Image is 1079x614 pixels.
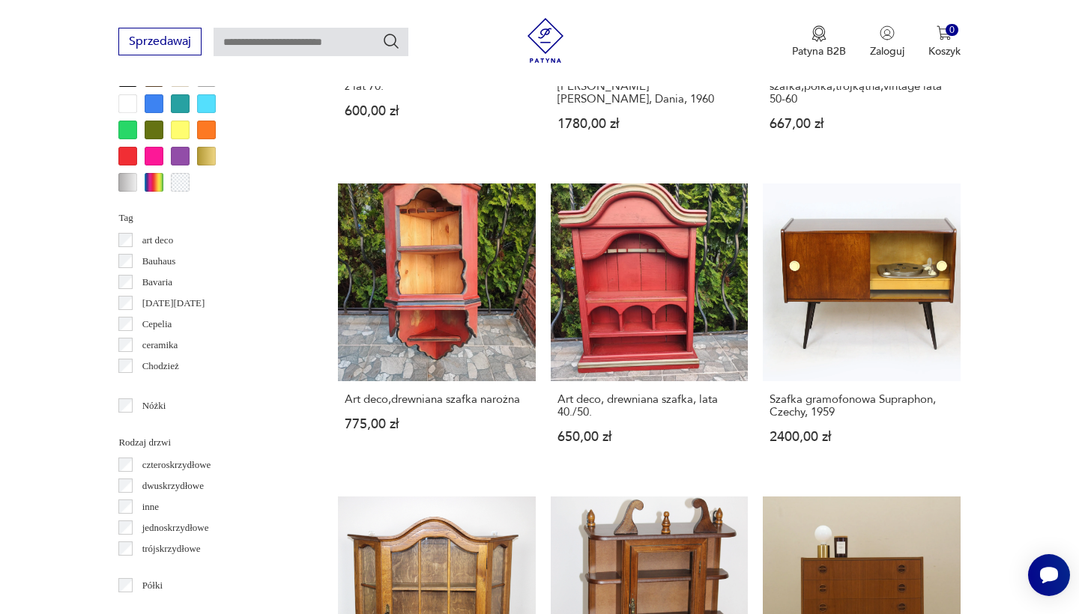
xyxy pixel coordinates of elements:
[345,418,528,431] p: 775,00 zł
[142,337,178,353] p: ceramika
[770,393,953,419] h3: Szafka gramofonowa Supraphon, Czechy, 1959
[946,24,958,37] div: 0
[118,37,202,48] a: Sprzedawaj
[792,44,846,58] p: Patyna B2B
[870,44,904,58] p: Zaloguj
[142,253,176,270] p: Bauhaus
[557,67,741,106] h3: Sekretarzyk, toaletka, proj. [PERSON_NAME] [PERSON_NAME], Dania, 1960
[142,379,178,395] p: Ćmielów
[142,499,159,515] p: inne
[937,25,952,40] img: Ikona koszyka
[142,478,204,494] p: dwuskrzydłowe
[142,398,166,414] p: Nóżki
[792,25,846,58] button: Patyna B2B
[382,32,400,50] button: Szukaj
[118,210,302,226] p: Tag
[345,67,528,93] h3: Szafka, regał bambusowo-rattanowy z lat 70.
[770,431,953,443] p: 2400,00 zł
[142,274,172,291] p: Bavaria
[345,105,528,118] p: 600,00 zł
[1028,554,1070,596] iframe: Smartsupp widget button
[142,520,209,536] p: jednoskrzydłowe
[557,431,741,443] p: 650,00 zł
[770,118,953,130] p: 667,00 zł
[118,28,202,55] button: Sprzedawaj
[928,44,961,58] p: Koszyk
[142,457,211,473] p: czteroskrzydłowe
[770,67,953,106] h3: Drewniana szafka,półka,trójkątna,vintage lata 50-60
[557,393,741,419] h3: Art deco, drewniana szafka, lata 40./50.
[142,358,179,374] p: Chodzież
[551,183,748,472] a: Art deco, drewniana szafka, lata 40./50.Art deco, drewniana szafka, lata 40./50.650,00 zł
[142,295,205,311] p: [DATE][DATE]
[345,393,528,406] h3: Art deco,drewniana szafka narożna
[792,25,846,58] a: Ikona medaluPatyna B2B
[870,25,904,58] button: Zaloguj
[338,183,535,472] a: Art deco,drewniana szafka narożnaArt deco,drewniana szafka narożna775,00 zł
[880,25,895,40] img: Ikonka użytkownika
[142,316,172,332] p: Cepelia
[142,577,163,594] p: Półki
[118,434,302,451] p: Rodzaj drzwi
[523,18,568,63] img: Patyna - sklep z meblami i dekoracjami vintage
[142,232,174,249] p: art deco
[557,118,741,130] p: 1780,00 zł
[928,25,961,58] button: 0Koszyk
[142,541,201,557] p: trójskrzydłowe
[811,25,826,42] img: Ikona medalu
[763,183,960,472] a: Szafka gramofonowa Supraphon, Czechy, 1959Szafka gramofonowa Supraphon, Czechy, 19592400,00 zł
